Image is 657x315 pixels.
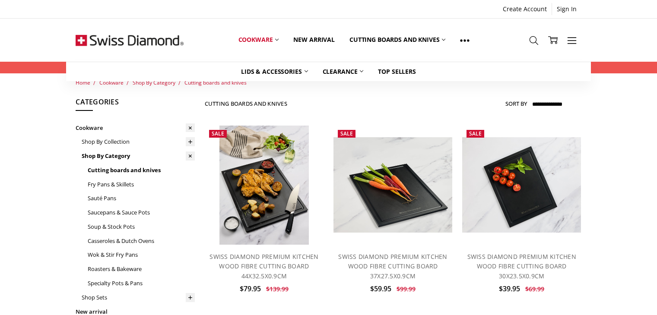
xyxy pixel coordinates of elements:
[205,126,324,245] a: SWISS DIAMOND PREMIUM KITCHEN WOOD FIBRE CUTTING BOARD 44X32.5X0.9CM
[212,130,224,137] span: Sale
[219,126,309,245] img: SWISS DIAMOND PREMIUM KITCHEN WOOD FIBRE CUTTING BOARD 44X32.5X0.9CM
[88,262,195,276] a: Roasters & Bakeware
[462,137,581,233] img: SWISS DIAMOND PREMIUM KITCHEN WOOD FIBRE CUTTING BOARD 30X23.5X0.9CM
[76,79,90,86] a: Home
[88,191,195,205] a: Sauté Pans
[88,205,195,220] a: Saucepans & Sauce Pots
[88,234,195,248] a: Casseroles & Dutch Ovens
[231,21,286,59] a: Cookware
[469,130,482,137] span: Sale
[240,284,261,293] span: $79.95
[498,3,552,15] a: Create Account
[88,248,195,262] a: Wok & Stir Fry Pans
[453,21,477,60] a: Show All
[340,130,353,137] span: Sale
[462,126,581,245] a: SWISS DIAMOND PREMIUM KITCHEN WOOD FIBRE CUTTING BOARD 30X23.5X0.9CM
[342,21,453,59] a: Cutting boards and knives
[333,126,453,245] a: SWISS DIAMOND PREMIUM KITCHEN WOOD FIBRE CUTTING BOARD 37X27.5X0.9CM
[333,137,453,233] img: SWISS DIAMOND PREMIUM KITCHEN WOOD FIBRE CUTTING BOARD 37X27.5X0.9CM
[525,285,544,293] span: $69.99
[82,149,195,163] a: Shop By Category
[286,21,342,59] a: New arrival
[82,290,195,305] a: Shop Sets
[205,100,287,107] h1: Cutting boards and knives
[499,284,520,293] span: $39.95
[184,79,247,86] a: Cutting boards and knives
[338,252,447,280] a: SWISS DIAMOND PREMIUM KITCHEN WOOD FIBRE CUTTING BOARD 37X27.5X0.9CM
[133,79,175,86] a: Shop By Category
[76,19,184,62] img: Free Shipping On Every Order
[552,3,581,15] a: Sign In
[467,252,576,280] a: SWISS DIAMOND PREMIUM KITCHEN WOOD FIBRE CUTTING BOARD 30X23.5X0.9CM
[88,163,195,177] a: Cutting boards and knives
[88,177,195,192] a: Fry Pans & Skillets
[370,284,391,293] span: $59.95
[505,97,527,110] label: Sort By
[76,121,195,135] a: Cookware
[99,79,124,86] a: Cookware
[209,252,318,280] a: SWISS DIAMOND PREMIUM KITCHEN WOOD FIBRE CUTTING BOARD 44X32.5X0.9CM
[88,276,195,290] a: Specialty Pots & Pans
[88,220,195,234] a: Soup & Stock Pots
[266,285,289,293] span: $139.99
[82,135,195,149] a: Shop By Collection
[76,97,195,111] h5: Categories
[397,285,416,293] span: $99.99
